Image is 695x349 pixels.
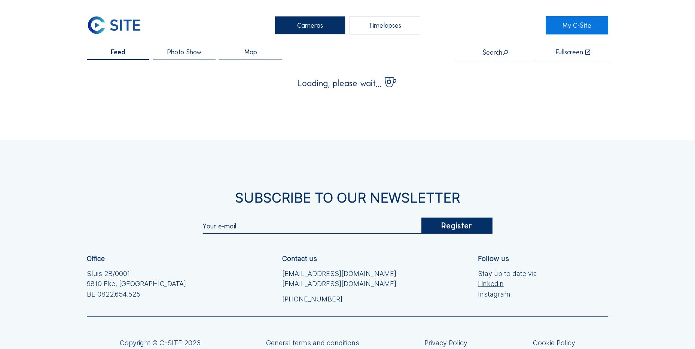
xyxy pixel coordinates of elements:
[282,279,396,289] a: [EMAIL_ADDRESS][DOMAIN_NAME]
[87,191,608,204] div: Subscribe to our newsletter
[282,255,317,262] div: Contact us
[533,340,575,346] a: Cookie Policy
[546,16,608,34] a: My C-Site
[424,340,467,346] a: Privacy Policy
[120,340,201,346] div: Copyright © C-SITE 2023
[87,255,105,262] div: Office
[556,49,583,56] div: Fullscreen
[266,340,359,346] a: General terms and conditions
[282,294,396,304] a: [PHONE_NUMBER]
[421,218,492,234] div: Register
[111,49,125,55] span: Feed
[478,289,537,299] a: Instagram
[87,268,186,299] div: Sluis 2B/0001 9810 Eke, [GEOGRAPHIC_DATA] BE 0822.654.525
[167,49,201,55] span: Photo Show
[87,16,149,34] a: C-SITE Logo
[282,268,396,279] a: [EMAIL_ADDRESS][DOMAIN_NAME]
[350,16,420,34] div: Timelapses
[87,16,141,34] img: C-SITE Logo
[202,222,421,230] input: Your e-mail
[478,255,509,262] div: Follow us
[478,279,537,289] a: Linkedin
[478,268,537,299] div: Stay up to date via
[244,49,257,55] span: Map
[275,16,345,34] div: Cameras
[298,79,381,88] span: Loading, please wait...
